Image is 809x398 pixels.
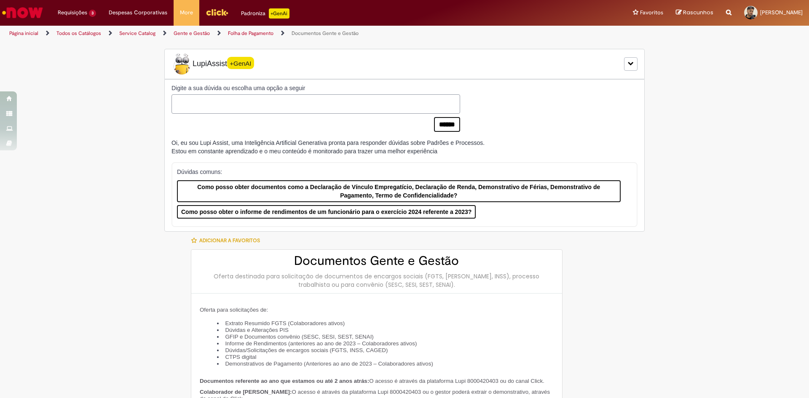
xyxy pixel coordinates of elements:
[200,389,292,395] span: Colaborador de [PERSON_NAME]:
[1,4,44,21] img: ServiceNow
[177,168,621,176] p: Dúvidas comuns:
[676,9,713,17] a: Rascunhos
[225,354,256,360] span: CTPS digital
[225,334,373,340] span: GFIP e Documentos convênio (SESC, SESI, SEST, SENAI)
[6,26,533,41] ul: Trilhas de página
[683,8,713,16] span: Rascunhos
[119,30,155,37] a: Service Catalog
[292,30,359,37] a: Documentos Gente e Gestão
[56,30,101,37] a: Todos os Catálogos
[200,272,554,289] div: Oferta destinada para solicitação de documentos de encargos sociais (FGTS, [PERSON_NAME], INSS), ...
[241,8,289,19] div: Padroniza
[180,8,193,17] span: More
[174,30,210,37] a: Gente e Gestão
[109,8,167,17] span: Despesas Corporativas
[227,57,254,69] span: +GenAI
[225,361,433,367] span: Demonstrativos de Pagamento (Anteriores ao ano de 2023 – Colaboradores ativos)
[225,320,345,326] span: Extrato Resumido FGTS (Colaboradores ativos)
[171,53,193,75] img: Lupi
[225,347,388,353] span: Dúvidas/Solicitações de encargos sociais (FGTS, INSS, CAGED)
[369,378,544,384] span: O acesso é através da plataforma Lupi 8000420403 ou do canal Click.
[171,53,254,75] span: LupiAssist
[228,30,273,37] a: Folha de Pagamento
[199,237,260,244] span: Adicionar a Favoritos
[640,8,663,17] span: Favoritos
[200,254,554,268] h2: Documentos Gente e Gestão
[9,30,38,37] a: Página inicial
[171,84,460,92] label: Digite a sua dúvida ou escolha uma opção a seguir
[58,8,87,17] span: Requisições
[89,10,96,17] span: 3
[164,49,645,79] div: LupiLupiAssist+GenAI
[269,8,289,19] p: +GenAi
[200,307,268,313] span: Oferta para solicitações de:
[177,180,621,202] button: Como posso obter documentos como a Declaração de Vínculo Empregatício, Declaração de Renda, Demon...
[760,9,803,16] span: [PERSON_NAME]
[171,139,485,155] div: Oi, eu sou Lupi Assist, uma Inteligência Artificial Generativa pronta para responder dúvidas sobr...
[200,378,369,384] span: Documentos referente ao ano que estamos ou até 2 anos atrás:
[206,6,228,19] img: click_logo_yellow_360x200.png
[177,205,476,219] button: Como posso obter o informe de rendimentos de um funcionário para o exercício 2024 referente a 2023?
[191,232,265,249] button: Adicionar a Favoritos
[225,327,288,333] span: Dúvidas e Alterações PIS
[225,340,417,347] span: Informe de Rendimentos (anteriores ao ano de 2023 – Colaboradores ativos)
